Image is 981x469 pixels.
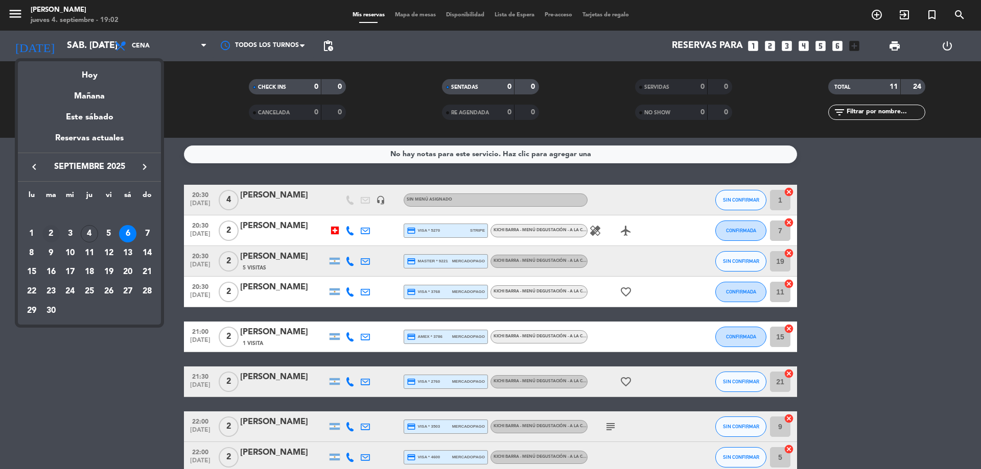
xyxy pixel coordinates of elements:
td: 4 de septiembre de 2025 [80,224,99,243]
span: septiembre 2025 [43,160,135,174]
div: 8 [23,244,40,262]
th: viernes [99,189,119,205]
div: Mañana [18,82,161,103]
td: 2 de septiembre de 2025 [41,224,61,243]
div: 13 [119,244,136,262]
div: 23 [42,283,60,300]
td: 5 de septiembre de 2025 [99,224,119,243]
td: 27 de septiembre de 2025 [119,282,138,301]
td: 3 de septiembre de 2025 [60,224,80,243]
th: sábado [119,189,138,205]
div: Este sábado [18,103,161,132]
td: 29 de septiembre de 2025 [22,301,41,320]
button: keyboard_arrow_left [25,160,43,174]
td: 10 de septiembre de 2025 [60,243,80,263]
td: 6 de septiembre de 2025 [119,224,138,243]
i: keyboard_arrow_left [28,161,40,173]
div: 11 [81,244,98,262]
td: 26 de septiembre de 2025 [99,282,119,301]
td: 23 de septiembre de 2025 [41,282,61,301]
div: 14 [138,244,156,262]
div: 7 [138,225,156,242]
div: 6 [119,225,136,242]
td: 22 de septiembre de 2025 [22,282,41,301]
div: 2 [42,225,60,242]
td: 9 de septiembre de 2025 [41,243,61,263]
td: 21 de septiembre de 2025 [137,262,157,282]
button: keyboard_arrow_right [135,160,154,174]
div: 18 [81,263,98,281]
div: 4 [81,225,98,242]
div: 5 [100,225,118,242]
td: 1 de septiembre de 2025 [22,224,41,243]
td: 15 de septiembre de 2025 [22,262,41,282]
th: jueves [80,189,99,205]
div: 20 [119,263,136,281]
div: Hoy [18,61,161,82]
th: miércoles [60,189,80,205]
th: domingo [137,189,157,205]
div: 17 [61,263,79,281]
div: 26 [100,283,118,300]
div: 27 [119,283,136,300]
td: 12 de septiembre de 2025 [99,243,119,263]
div: 19 [100,263,118,281]
div: 21 [138,263,156,281]
div: Reservas actuales [18,132,161,153]
div: 16 [42,263,60,281]
div: 22 [23,283,40,300]
div: 1 [23,225,40,242]
div: 24 [61,283,79,300]
th: lunes [22,189,41,205]
td: 17 de septiembre de 2025 [60,262,80,282]
div: 10 [61,244,79,262]
div: 28 [138,283,156,300]
div: 25 [81,283,98,300]
div: 12 [100,244,118,262]
div: 9 [42,244,60,262]
td: SEP. [22,205,157,224]
th: martes [41,189,61,205]
td: 19 de septiembre de 2025 [99,262,119,282]
td: 13 de septiembre de 2025 [119,243,138,263]
td: 28 de septiembre de 2025 [137,282,157,301]
td: 8 de septiembre de 2025 [22,243,41,263]
td: 20 de septiembre de 2025 [119,262,138,282]
div: 29 [23,302,40,319]
td: 16 de septiembre de 2025 [41,262,61,282]
td: 25 de septiembre de 2025 [80,282,99,301]
i: keyboard_arrow_right [138,161,151,173]
td: 30 de septiembre de 2025 [41,301,61,320]
td: 24 de septiembre de 2025 [60,282,80,301]
div: 15 [23,263,40,281]
td: 11 de septiembre de 2025 [80,243,99,263]
div: 3 [61,225,79,242]
td: 7 de septiembre de 2025 [137,224,157,243]
td: 14 de septiembre de 2025 [137,243,157,263]
div: 30 [42,302,60,319]
td: 18 de septiembre de 2025 [80,262,99,282]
